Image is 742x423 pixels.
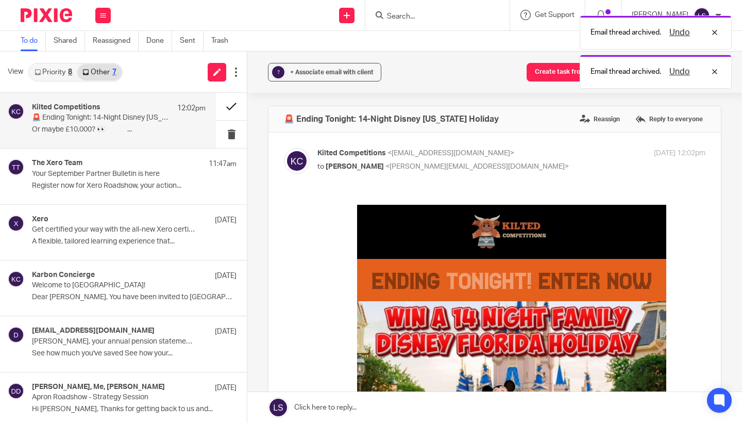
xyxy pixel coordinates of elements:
p: Email thread archived. [591,27,661,38]
p: Or maybe £10,000? 👀 ͏ ͏ ͏ ͏ ͏ ͏ ͏ ͏ ͏ ͏ ͏ ͏ ͏ ͏... [32,125,206,134]
p: [DATE] [215,215,237,225]
p: Your September Partner Bulletin is here [32,170,196,178]
div: 7 [112,69,116,76]
img: svg%3E [8,271,24,287]
h4: 🚨 Ending Tonight: 14-Night Disney [US_STATE] Holiday [284,114,499,124]
p: [DATE] [215,327,237,337]
img: svg%3E [8,327,24,343]
p: 🚨 Ending Tonight: 14-Night Disney [US_STATE] Holiday [32,113,171,122]
span: View [8,67,23,77]
img: svg%3E [694,7,710,24]
a: Sent [180,31,204,51]
p: [DATE] [215,271,237,281]
img: e4464d63-d5c3-4b56-86ca-4565835f0716.jpeg [40,10,349,64]
img: svg%3E [8,215,24,232]
img: svg%3E [8,383,24,399]
span: + Associate email with client [290,69,374,75]
a: Other7 [77,64,121,80]
p: 11:47am [209,159,237,169]
a: Priority8 [29,64,77,80]
span: [PERSON_NAME] [326,163,384,170]
a: Trash [211,31,236,51]
p: Welcome to [GEOGRAPHIC_DATA]! [32,281,196,290]
button: Undo [666,66,693,78]
h4: Kilted Competitions [32,103,100,112]
p: Email thread archived. [591,67,661,77]
div: 8 [68,69,72,76]
p: [PERSON_NAME], your annual pension statement is ready [32,337,196,346]
p: Apron Roadshow - Strategy Session [32,393,196,402]
p: Dear [PERSON_NAME], You have been invited to [GEOGRAPHIC_DATA]... [32,293,237,302]
h4: The Xero Team [32,159,82,168]
img: svg%3E [8,159,24,175]
p: 12:02pm [177,103,206,113]
h4: [PERSON_NAME], Me, [PERSON_NAME] [32,383,165,392]
h4: [EMAIL_ADDRESS][DOMAIN_NAME] [32,327,155,335]
p: Get certified your way with the all-new Xero certification [32,225,196,234]
p: [DATE] [215,383,237,393]
p: See how much you've saved See how your... [32,349,237,358]
p: [DATE] 12:02pm [654,148,705,159]
img: 7c7045d6-acd3-4b28-a863-91300f9aeb41.gif [40,64,349,107]
img: Pixie [21,8,72,22]
div: ? [272,66,284,78]
span: to [317,163,324,170]
p: Register now for Xero Roadshow, your action... [32,182,237,190]
button: ? + Associate email with client [268,63,381,82]
a: Reassigned [93,31,139,51]
img: svg%3E [284,148,310,174]
span: Kilted Competitions [317,150,386,157]
label: Reply to everyone [633,111,705,127]
a: Shared [54,31,85,51]
p: Hi [PERSON_NAME], Thanks for getting back to us and... [32,405,237,414]
p: A flexible, tailored learning experience that... [32,237,237,246]
img: svg%3E [8,103,24,120]
a: Done [146,31,172,51]
label: Reassign [577,111,622,127]
h4: Xero [32,215,48,224]
span: <[EMAIL_ADDRESS][DOMAIN_NAME]> [387,150,514,157]
img: b9db79db-1cfc-4a9a-89f6-8aefc321cf4f.jpeg [40,107,349,416]
a: To do [21,31,46,51]
span: <[PERSON_NAME][EMAIL_ADDRESS][DOMAIN_NAME]> [385,163,569,170]
button: Undo [666,26,693,39]
h4: Karbon Concierge [32,271,95,280]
